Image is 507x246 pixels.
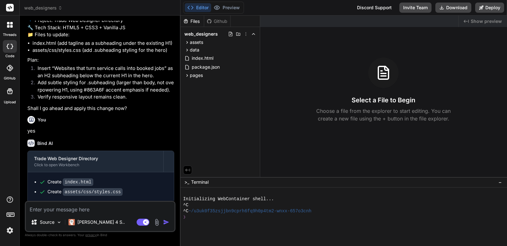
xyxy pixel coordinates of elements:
[497,177,503,187] button: −
[47,200,168,206] span: Run command
[68,219,75,225] img: Claude 4 Sonnet
[475,3,504,13] button: Deploy
[32,93,174,102] li: Verify responsive layout remains clean.
[25,232,175,238] p: Always double-check its answers. Your in Bind
[184,179,189,185] span: >_
[191,63,220,71] span: package.json
[32,65,174,79] li: Insert “Websites that turn service calls into booked jobs” as an H2 subheading below the current ...
[27,105,174,112] p: Shall I go ahead and apply this change now?
[353,3,396,13] div: Discord Support
[38,117,46,123] h6: You
[34,162,157,167] div: Click to open Workbench
[24,5,62,11] span: web_designers
[47,179,93,185] div: Create
[27,127,174,135] p: yes
[190,47,199,53] span: data
[185,3,211,12] button: Editor
[3,32,17,38] label: threads
[190,39,203,45] span: assets
[32,47,174,54] li: assets/css/styles.css (add .subheading styling for the hero)
[77,219,125,225] p: [PERSON_NAME] 4 S..
[211,3,242,12] button: Preview
[5,53,14,59] label: code
[28,151,163,172] button: Trade Web Designer DirectoryClick to open Workbench
[184,31,218,37] span: web_designers
[37,140,53,147] h6: Bind AI
[471,18,502,24] span: Show preview
[34,155,157,162] div: Trade Web Designer Directory
[63,188,123,196] code: assets/css/styles.css
[183,196,274,202] span: Initializing WebContainer shell...
[191,54,214,62] span: index.html
[183,202,189,208] span: ^C
[435,3,471,13] button: Download
[32,79,174,93] li: Add subtle styling for .subheading (larger than body, not overpowering H1, using #863A6F accent e...
[399,3,432,13] button: Invite Team
[312,107,455,122] p: Choose a file from the explorer to start editing. You can create a new file using the + button in...
[191,179,209,185] span: Terminal
[85,233,97,237] span: privacy
[40,219,54,225] p: Source
[56,220,62,225] img: Pick Models
[27,57,174,64] p: Plan:
[63,178,93,186] code: index.html
[163,219,169,225] img: icon
[4,225,15,236] img: settings
[153,219,161,226] img: attachment
[183,208,189,214] span: ^C
[189,208,311,214] span: ~/u3uk0f35zsjjbn9cprh6fq9h0p4tm2-wnxx-657o3cnh
[498,179,502,185] span: −
[27,17,174,38] p: 🔹 Project: Trade Web Designer Directory 🔧 Tech Stack: HTML5 + CSS3 + Vanilla JS 📁 Files to update:
[47,188,123,195] div: Create
[4,99,16,105] label: Upload
[204,18,230,24] div: Github
[181,18,204,24] div: Files
[183,214,186,220] span: ❯
[352,96,415,105] h3: Select a File to Begin
[32,40,174,47] li: index.html (add tagline as a subheading under the existing H1)
[190,72,203,79] span: pages
[4,76,16,81] label: GitHub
